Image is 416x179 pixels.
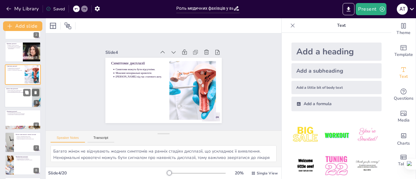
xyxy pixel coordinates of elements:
[32,89,39,96] button: Delete Slide
[23,89,30,96] button: Duplicate Slide
[391,18,416,40] div: Change the overall theme
[127,25,173,55] div: Slide 4
[298,18,385,33] p: Text
[8,90,30,91] p: Гінекологічний огляд є першим кроком.
[17,136,39,137] p: Краульоз є важливим фоновим станом.
[7,43,21,45] p: Причини дисплазії
[16,156,39,157] p: Профілактика дисплазії
[391,62,416,84] div: Add text boxes
[322,121,351,149] img: 2.jpeg
[3,21,42,31] button: Add slide
[17,158,39,160] p: Вакцинація проти ВПЛ є важливою.
[33,77,39,83] div: 4
[7,111,39,112] p: Лікування дисплазії
[16,134,39,136] p: Фонові стани жіночої статевої системи
[394,95,414,102] span: Questions
[397,29,411,36] span: Theme
[6,88,30,90] p: Діагностика дисплазії
[394,51,413,58] span: Template
[8,69,23,70] p: Можливі ненормальні кровотечі.
[124,52,167,79] p: [PERSON_NAME] під час статевого акту.
[356,3,386,15] button: Present
[5,87,41,108] div: 5
[391,40,416,62] div: Add ready made slides
[33,145,39,151] div: 7
[17,138,39,139] p: Фонові стани вимагають своєчасної діагностики.
[291,63,382,78] div: Add a subheading
[8,47,21,49] p: Вплив навколишнього середовища також важливий.
[8,46,21,47] p: Генетичні фактори можуть впливати.
[33,55,39,60] div: 3
[399,73,408,80] span: Text
[232,170,246,176] div: 20 %
[391,128,416,150] div: Add charts and graphs
[397,140,410,147] span: Charts
[397,3,408,15] button: А Т
[5,42,41,62] div: 3
[33,32,39,38] div: 2
[391,106,416,128] div: Add images, graphics, shapes or video
[48,21,58,31] div: Layout
[8,67,23,69] p: Симптоми можуть бути відсутніми.
[291,97,382,111] div: Add a formula
[5,110,41,130] div: 6
[17,157,39,158] p: Регулярні огляди є необхідними.
[8,113,39,114] p: Хірургічні втручання можуть бути необхідними.
[291,121,320,149] img: 1.jpeg
[125,49,169,76] p: Можливі ненормальні кровотечі.
[5,64,41,84] div: 4
[5,155,41,175] div: 8
[17,159,39,160] p: Свідоме ставлення до сексуального здоров'я.
[34,100,39,105] div: 5
[48,170,167,176] div: Slide 4 / 20
[87,136,115,143] button: Transcript
[176,4,233,13] input: Insert title
[291,81,382,94] div: Add a little bit of body text
[64,22,72,29] span: Position
[8,70,23,71] p: [PERSON_NAME] під час статевого акту.
[7,65,23,67] p: Симптоми дисплазії
[46,6,65,12] div: Saved
[33,122,39,128] div: 6
[17,137,39,139] p: Лейкопатія вульви також потребує уваги.
[291,43,382,61] div: Add a heading
[51,136,85,143] button: Speaker Notes
[8,91,30,92] p: Пап-тест важливий для діагностики.
[8,112,39,113] p: Спостереження може бути достатнім.
[127,46,171,73] p: Симптоми можуть бути відсутніми.
[5,4,41,14] button: My Library
[398,117,410,124] span: Media
[8,114,39,115] p: Лазерна терапія є сучасним методом лікування.
[343,3,354,15] button: Export to PowerPoint
[126,37,174,68] p: Симптоми дисплазії
[33,168,39,173] div: 8
[5,132,41,152] div: 7
[51,145,277,162] textarea: Багато жінок не відчувають жодних симптомів на ранніх стадіях дисплазії, що ускладнює її виявленн...
[353,121,382,149] img: 3.jpeg
[8,45,21,46] p: Інфекції є основною причиною.
[8,92,30,93] p: Колпоскопія використовується для уточнення діагнозу.
[257,171,278,176] span: Single View
[397,4,408,15] div: А Т
[398,161,409,167] span: Table
[391,150,416,171] div: Add a table
[391,84,416,106] div: Get real-time input from your audience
